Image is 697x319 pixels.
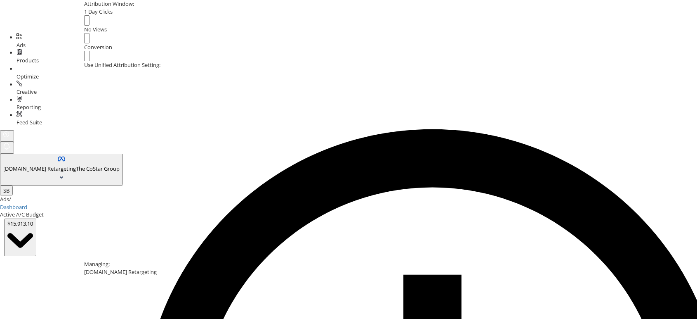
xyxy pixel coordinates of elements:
span: 1 Day Clicks [84,8,113,15]
span: Ads [16,41,26,49]
span: Conversion [84,43,112,51]
span: The CoStar Group [76,165,120,172]
div: $15,913.10 [7,220,33,228]
span: Feed Suite [16,119,42,126]
span: SB [3,187,9,194]
span: Reporting [16,103,41,111]
span: Products [16,57,39,64]
span: Creative [16,88,37,95]
span: / [9,195,11,203]
button: $15,913.10 [4,219,36,256]
span: No Views [84,26,107,33]
span: [DOMAIN_NAME] Retargeting [3,165,76,172]
span: Optimize [16,73,39,80]
label: Use Unified Attribution Setting: [84,61,160,69]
